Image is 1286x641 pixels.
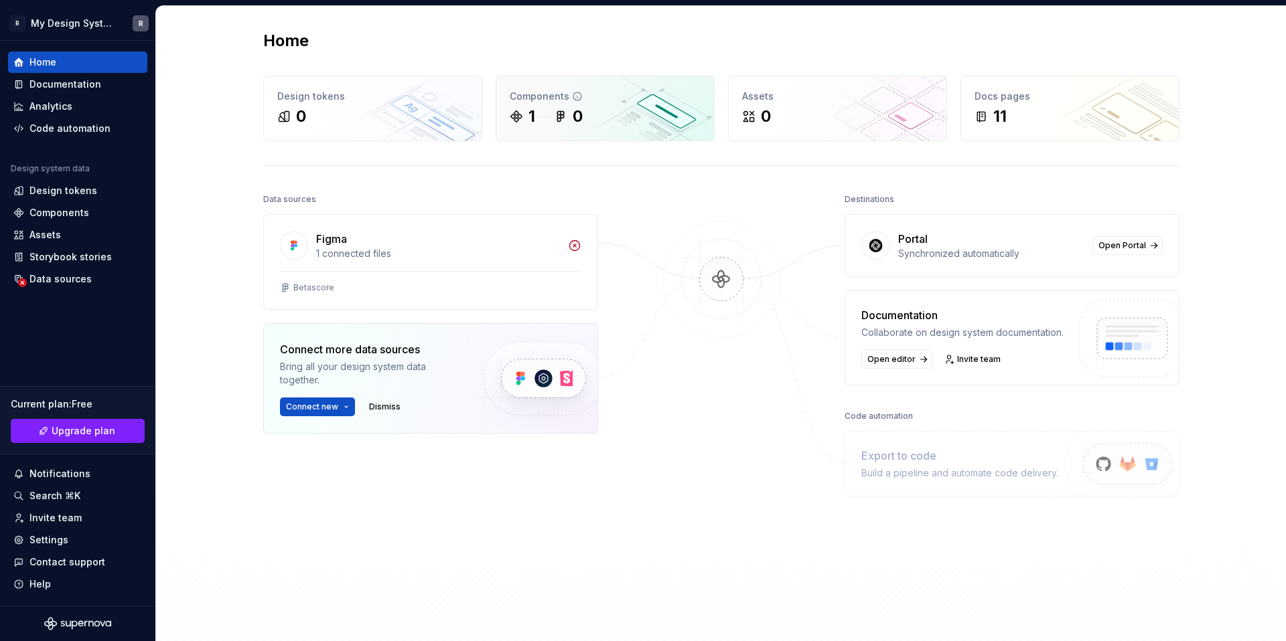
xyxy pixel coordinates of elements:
[8,180,147,201] a: Design tokens
[286,401,338,412] span: Connect new
[861,466,1058,480] div: Build a pipeline and automate code delivery.
[975,90,1165,103] div: Docs pages
[8,551,147,573] button: Contact support
[8,52,147,73] a: Home
[1092,236,1163,255] a: Open Portal
[867,354,916,365] span: Open editor
[316,247,560,260] div: 1 connected files
[861,307,1064,323] div: Documentation
[940,350,1007,369] a: Invite team
[3,9,153,37] button: RMy Design SystemR
[845,190,894,209] div: Destinations
[29,555,105,569] div: Contact support
[510,90,701,103] div: Components
[8,268,147,290] a: Data sources
[29,533,68,547] div: Settings
[728,76,947,141] a: Assets0
[316,231,347,247] div: Figma
[11,163,90,174] div: Design system data
[8,202,147,223] a: Components
[8,529,147,551] a: Settings
[277,90,468,103] div: Design tokens
[139,18,143,29] div: R
[761,106,771,127] div: 0
[496,76,715,141] a: Components10
[898,231,928,247] div: Portal
[280,360,461,387] div: Bring all your design system data together.
[29,100,72,113] div: Analytics
[742,90,933,103] div: Assets
[44,617,111,630] svg: Supernova Logo
[993,106,1007,127] div: 11
[29,184,97,197] div: Design tokens
[845,407,913,426] div: Code automation
[29,206,89,219] div: Components
[957,354,1001,365] span: Invite team
[8,74,147,95] a: Documentation
[8,224,147,246] a: Assets
[8,507,147,529] a: Invite team
[29,122,111,135] div: Code automation
[9,15,25,31] div: R
[29,511,82,525] div: Invite team
[1098,240,1146,251] span: Open Portal
[29,250,112,264] div: Storybook stories
[528,106,535,127] div: 1
[29,577,51,591] div: Help
[8,118,147,139] a: Code automation
[29,272,92,286] div: Data sources
[861,448,1058,464] div: Export to code
[11,397,145,411] div: Current plan : Free
[280,397,355,416] button: Connect new
[8,485,147,507] button: Search ⌘K
[898,247,1084,260] div: Synchronized automatically
[29,56,56,69] div: Home
[861,350,932,369] a: Open editor
[960,76,1180,141] a: Docs pages11
[280,341,461,357] div: Connect more data sources
[29,467,90,480] div: Notifications
[8,573,147,595] button: Help
[8,96,147,117] a: Analytics
[573,106,583,127] div: 0
[293,282,334,293] div: Betascore
[29,228,61,242] div: Assets
[296,106,306,127] div: 0
[8,246,147,268] a: Storybook stories
[263,190,316,209] div: Data sources
[31,17,117,30] div: My Design System
[263,214,598,310] a: Figma1 connected filesBetascore
[263,76,482,141] a: Design tokens0
[29,78,101,91] div: Documentation
[52,424,115,438] span: Upgrade plan
[8,463,147,484] button: Notifications
[363,397,407,416] button: Dismiss
[861,326,1064,339] div: Collaborate on design system documentation.
[369,401,401,412] span: Dismiss
[11,419,145,443] a: Upgrade plan
[263,30,309,52] h2: Home
[29,489,80,502] div: Search ⌘K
